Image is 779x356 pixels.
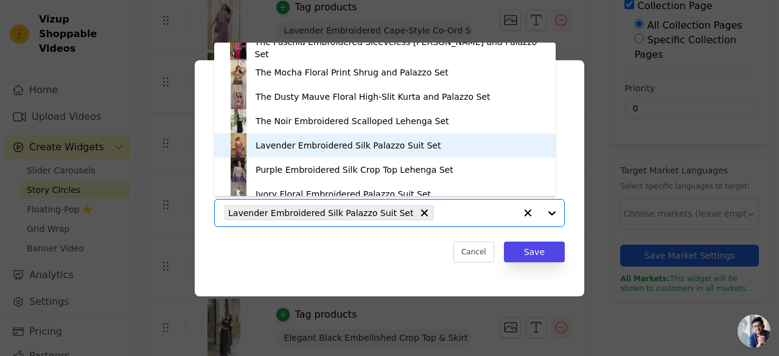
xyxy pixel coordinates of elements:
[256,188,431,200] div: Ivory Floral Embroidered Palazzo Suit Set
[256,91,491,103] div: The Dusty Mauve Floral High-Slit Kurta and Palazzo Set
[228,206,413,220] span: Lavender Embroidered Silk Palazzo Suit Set
[256,66,449,79] div: The Mocha Floral Print Shrug and Palazzo Set
[226,182,251,206] img: product thumbnail
[255,36,543,60] div: The Fuschia Embroidered Sleeveless [PERSON_NAME] and Palazzo Set
[453,242,494,262] button: Cancel
[226,158,251,182] img: product thumbnail
[738,315,770,347] div: Open chat
[226,109,251,133] img: product thumbnail
[226,133,251,158] img: product thumbnail
[504,242,565,262] button: Save
[226,60,251,85] img: product thumbnail
[256,164,453,176] div: Purple Embroidered Silk Crop Top Lehenga Set
[256,115,449,127] div: The Noir Embroidered Scalloped Lehenga Set
[256,139,441,152] div: Lavender Embroidered Silk Palazzo Suit Set
[226,85,251,109] img: product thumbnail
[226,36,250,60] img: product thumbnail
